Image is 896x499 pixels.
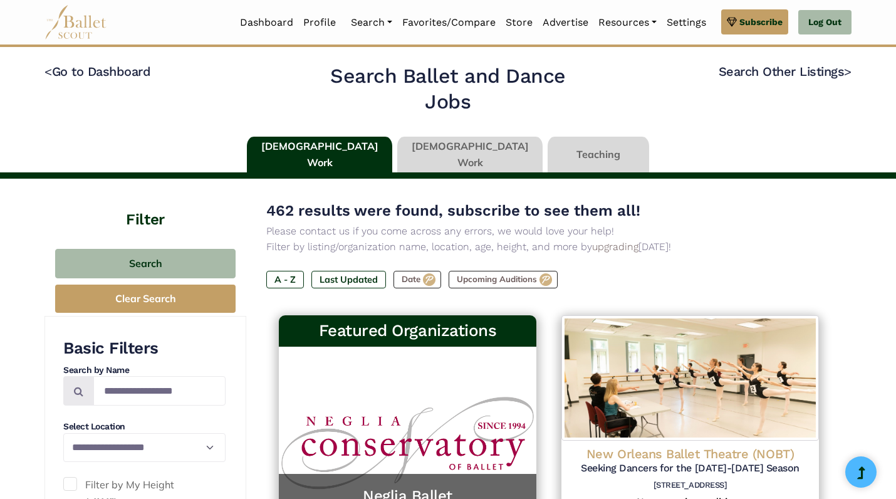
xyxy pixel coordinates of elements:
[55,285,236,313] button: Clear Search
[289,320,526,342] h3: Featured Organizations
[266,239,831,255] p: Filter by listing/organization name, location, age, height, and more by [DATE]!
[63,421,226,433] h4: Select Location
[235,9,298,36] a: Dashboard
[298,9,341,36] a: Profile
[592,241,638,253] a: upgrading
[844,63,852,79] code: >
[63,364,226,377] h4: Search by Name
[571,446,809,462] h4: New Orleans Ballet Theatre (NOBT)
[538,9,593,36] a: Advertise
[571,480,809,491] h6: [STREET_ADDRESS]
[266,271,304,288] label: A - Z
[266,223,831,239] p: Please contact us if you come across any errors, we would love your help!
[721,9,788,34] a: Subscribe
[501,9,538,36] a: Store
[44,63,52,79] code: <
[798,10,852,35] a: Log Out
[44,179,246,230] h4: Filter
[561,315,819,441] img: Logo
[244,137,395,173] li: [DEMOGRAPHIC_DATA] Work
[266,202,640,219] span: 462 results were found, subscribe to see them all!
[63,338,226,359] h3: Basic Filters
[397,9,501,36] a: Favorites/Compare
[93,376,226,406] input: Search by names...
[727,15,737,29] img: gem.svg
[55,249,236,278] button: Search
[44,64,150,79] a: <Go to Dashboard
[393,271,441,288] label: Date
[719,64,852,79] a: Search Other Listings>
[662,9,711,36] a: Settings
[571,462,809,475] h5: Seeking Dancers for the [DATE]-[DATE] Season
[311,271,386,288] label: Last Updated
[593,9,662,36] a: Resources
[395,137,545,173] li: [DEMOGRAPHIC_DATA] Work
[739,15,783,29] span: Subscribe
[545,137,652,173] li: Teaching
[307,63,590,115] h2: Search Ballet and Dance Jobs
[449,271,558,288] label: Upcoming Auditions
[346,9,397,36] a: Search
